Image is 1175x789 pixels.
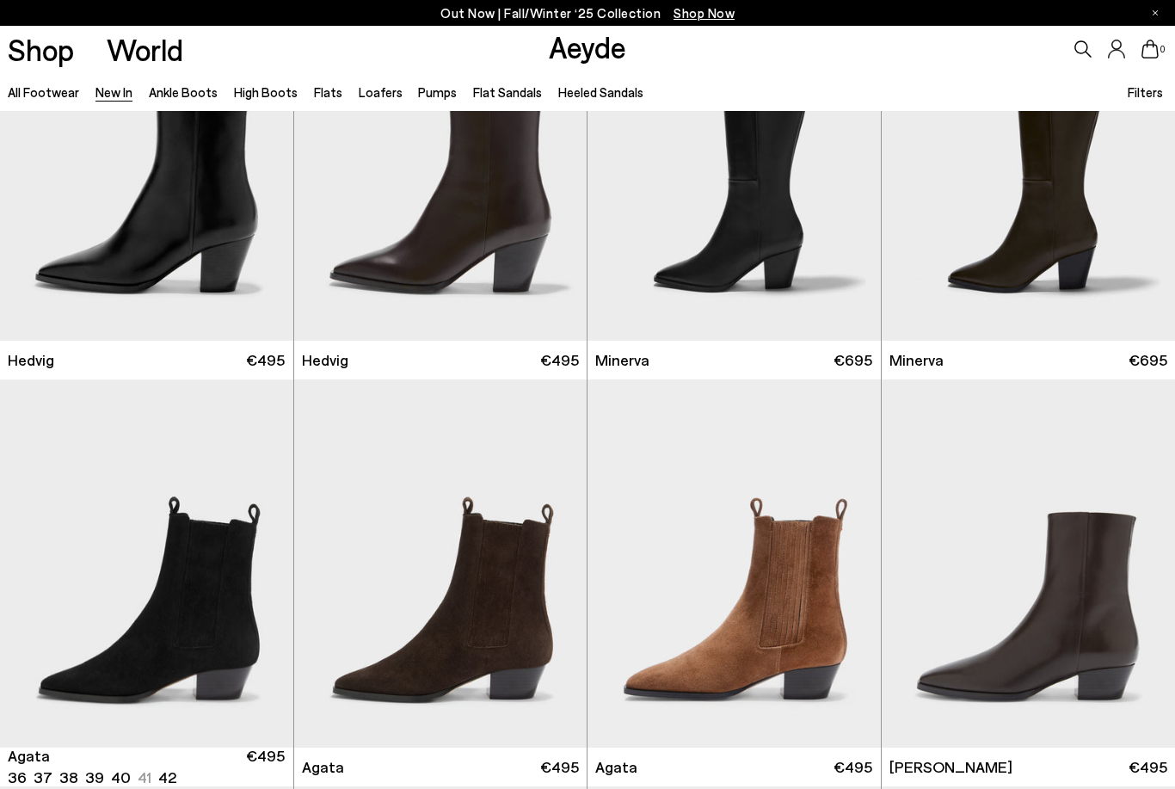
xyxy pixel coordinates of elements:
[95,84,132,100] a: New In
[8,767,27,788] li: 36
[889,756,1012,778] span: [PERSON_NAME]
[8,34,74,65] a: Shop
[149,84,218,100] a: Ankle Boots
[1129,756,1167,778] span: €495
[1128,84,1163,100] span: Filters
[834,756,872,778] span: €495
[1141,40,1159,59] a: 0
[359,84,403,100] a: Loafers
[1129,349,1167,371] span: €695
[59,767,78,788] li: 38
[234,84,298,100] a: High Boots
[294,341,587,379] a: Hedvig €495
[294,379,587,748] img: Agata Suede Ankle Boots
[558,84,643,100] a: Heeled Sandals
[314,84,342,100] a: Flats
[549,28,626,65] a: Aeyde
[540,349,579,371] span: €495
[834,349,872,371] span: €695
[595,756,637,778] span: Agata
[587,748,881,786] a: Agata €495
[440,3,735,24] p: Out Now | Fall/Winter ‘25 Collection
[85,767,104,788] li: 39
[107,34,183,65] a: World
[674,5,735,21] span: Navigate to /collections/new-in
[158,767,176,788] li: 42
[595,349,649,371] span: Minerva
[302,756,344,778] span: Agata
[8,767,171,788] ul: variant
[34,767,52,788] li: 37
[111,767,131,788] li: 40
[294,748,587,786] a: Agata €495
[1159,45,1167,54] span: 0
[540,756,579,778] span: €495
[418,84,457,100] a: Pumps
[473,84,542,100] a: Flat Sandals
[246,745,285,788] span: €495
[587,379,881,748] img: Agata Suede Ankle Boots
[8,84,79,100] a: All Footwear
[8,745,50,767] span: Agata
[587,341,881,379] a: Minerva €695
[8,349,54,371] span: Hedvig
[302,349,348,371] span: Hedvig
[246,349,285,371] span: €495
[889,349,944,371] span: Minerva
